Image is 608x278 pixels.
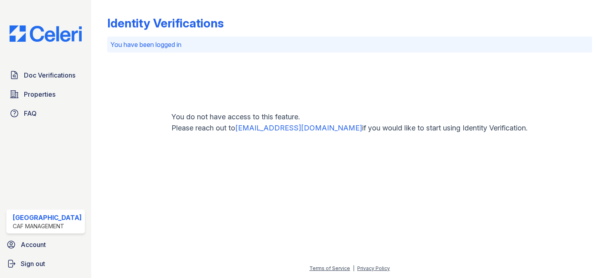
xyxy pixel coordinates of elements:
p: You do not have access to this feature. Please reach out to if you would like to start using Iden... [171,111,527,134]
div: CAF Management [13,222,82,230]
a: Sign out [3,256,88,272]
div: Identity Verifications [107,16,224,30]
a: [EMAIL_ADDRESS][DOMAIN_NAME] [235,124,362,132]
span: Doc Verifications [24,70,75,80]
span: Account [21,240,46,249]
a: Doc Verifications [6,67,85,83]
a: Properties [6,86,85,102]
div: | [353,265,354,271]
span: Sign out [21,259,45,268]
span: Properties [24,89,55,99]
img: CE_Logo_Blue-a8612792a0a2168367f1c8372b55b34899dd931a85d93a1a3d3e32e68fde9ad4.png [3,25,88,42]
span: FAQ [24,109,37,118]
a: Terms of Service [309,265,350,271]
div: [GEOGRAPHIC_DATA] [13,213,82,222]
a: Privacy Policy [357,265,390,271]
p: You have been logged in [110,40,589,49]
a: Account [3,237,88,253]
a: FAQ [6,105,85,121]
